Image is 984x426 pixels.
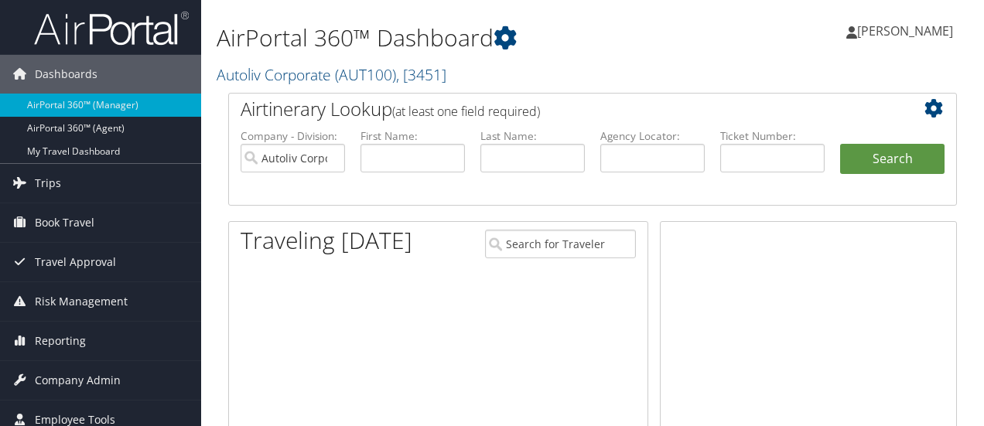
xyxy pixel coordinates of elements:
[34,10,189,46] img: airportal-logo.png
[35,282,128,321] span: Risk Management
[35,322,86,360] span: Reporting
[35,243,116,281] span: Travel Approval
[485,230,637,258] input: Search for Traveler
[241,96,884,122] h2: Airtinerary Lookup
[840,144,945,175] button: Search
[35,164,61,203] span: Trips
[720,128,825,144] label: Ticket Number:
[35,55,97,94] span: Dashboards
[480,128,585,144] label: Last Name:
[600,128,705,144] label: Agency Locator:
[396,64,446,85] span: , [ 3451 ]
[217,22,718,54] h1: AirPortal 360™ Dashboard
[35,203,94,242] span: Book Travel
[217,64,446,85] a: Autoliv Corporate
[35,361,121,400] span: Company Admin
[360,128,465,144] label: First Name:
[392,103,540,120] span: (at least one field required)
[846,8,969,54] a: [PERSON_NAME]
[241,128,345,144] label: Company - Division:
[335,64,396,85] span: ( AUT100 )
[857,22,953,39] span: [PERSON_NAME]
[241,224,412,257] h1: Traveling [DATE]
